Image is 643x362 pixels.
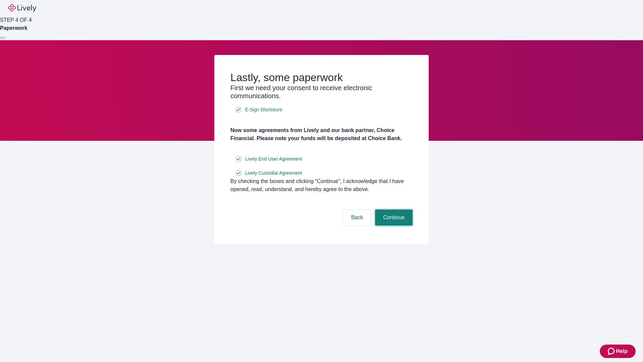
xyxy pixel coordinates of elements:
button: Continue [375,209,413,226]
button: Back [343,209,371,226]
a: e-sign disclosure document [244,106,284,114]
span: E-Sign Disclosure [245,106,282,113]
span: Lively Custodial Agreement [245,170,302,177]
a: e-sign disclosure document [244,169,303,177]
h4: Now some agreements from Lively and our bank partner, Choice Financial. Please note your funds wi... [230,126,413,142]
h3: First we need your consent to receive electronic communications. [230,84,413,100]
h2: Lastly, some paperwork [230,71,413,84]
div: By checking the boxes and clicking “Continue", I acknowledge that I have opened, read, understand... [230,177,413,193]
span: Lively End User Agreement [245,156,302,163]
a: e-sign disclosure document [244,155,303,163]
svg: Zendesk support icon [608,347,616,355]
button: Zendesk support iconHelp [600,345,636,358]
span: Help [616,347,628,355]
img: Lively [8,4,36,12]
